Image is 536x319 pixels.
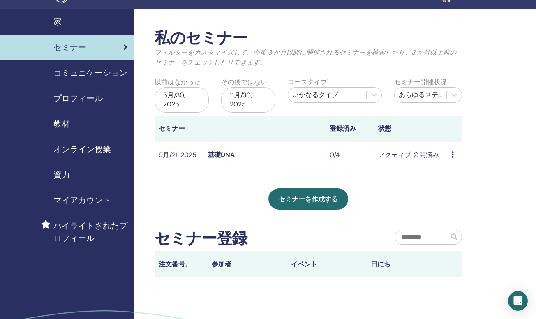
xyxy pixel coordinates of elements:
[326,116,374,142] th: 登録済み
[279,195,338,203] span: セミナーを作成する
[155,77,201,87] label: 以前はなかった
[326,142,374,169] td: 0/4
[155,87,209,113] div: 5月/30, 2025
[53,143,111,155] span: オンライン授業
[208,251,287,277] th: 参加者
[155,229,247,248] h2: セミナー登録
[155,48,462,67] p: フィルターをカスタマイズして、今後 3 か月以降に開催されるセミナーを検索したり、3 か月以上前のセミナーをチェックしたりできます。
[374,116,447,142] th: 状態
[394,77,447,87] label: セミナー開催状況
[374,142,447,169] td: アクティブ 公開済み
[268,188,348,210] a: セミナーを作成する
[208,150,235,159] a: 基礎DNA
[53,92,103,104] span: プロフィール
[53,16,62,28] span: 家
[287,251,366,277] th: イベント
[53,194,111,206] span: マイアカウント
[221,77,267,87] label: その後ではない
[155,29,462,48] h2: 私のセミナー
[155,142,203,169] td: 9月/21, 2025
[399,90,442,100] div: あらゆるステータス
[53,41,86,53] span: セミナー
[53,169,70,181] span: 資力
[155,251,208,277] th: 注文番号。
[155,116,203,142] th: セミナー
[292,90,362,100] div: いかなるタイプ
[53,67,127,79] span: コミュニケーション
[367,251,446,277] th: 日にち
[53,220,127,244] span: ハイライトされたプロフィール
[221,87,275,113] div: 11月/30, 2025
[288,77,327,87] label: コースタイプ
[508,291,528,311] div: Open Intercom Messenger
[53,118,70,130] span: 教材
